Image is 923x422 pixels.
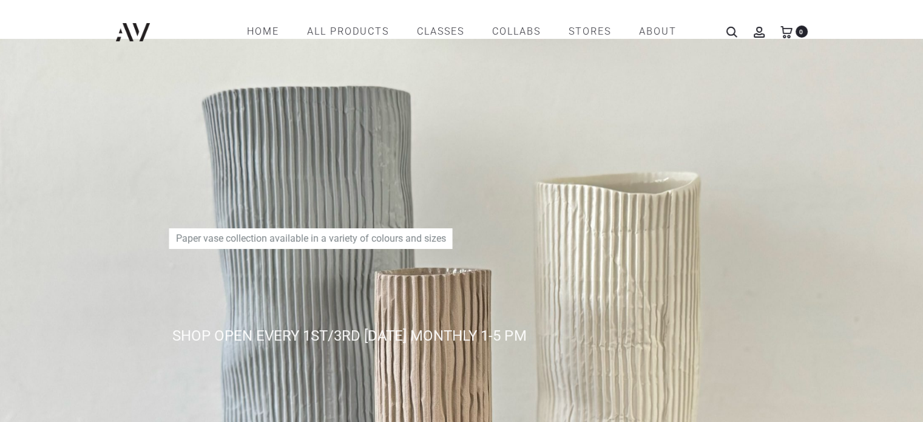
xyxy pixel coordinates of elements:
a: ABOUT [639,21,677,42]
a: 0 [780,26,793,37]
p: Paper vase collection available in a variety of colours and sizes [169,228,453,249]
a: Home [247,21,279,42]
span: 0 [796,26,808,38]
a: All products [307,21,389,42]
a: STORES [569,21,611,42]
a: CLASSES [417,21,464,42]
a: COLLABS [492,21,541,42]
div: SHOP OPEN EVERY 1ST/3RD [DATE] MONTHLY 1-5 PM [172,325,876,347]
